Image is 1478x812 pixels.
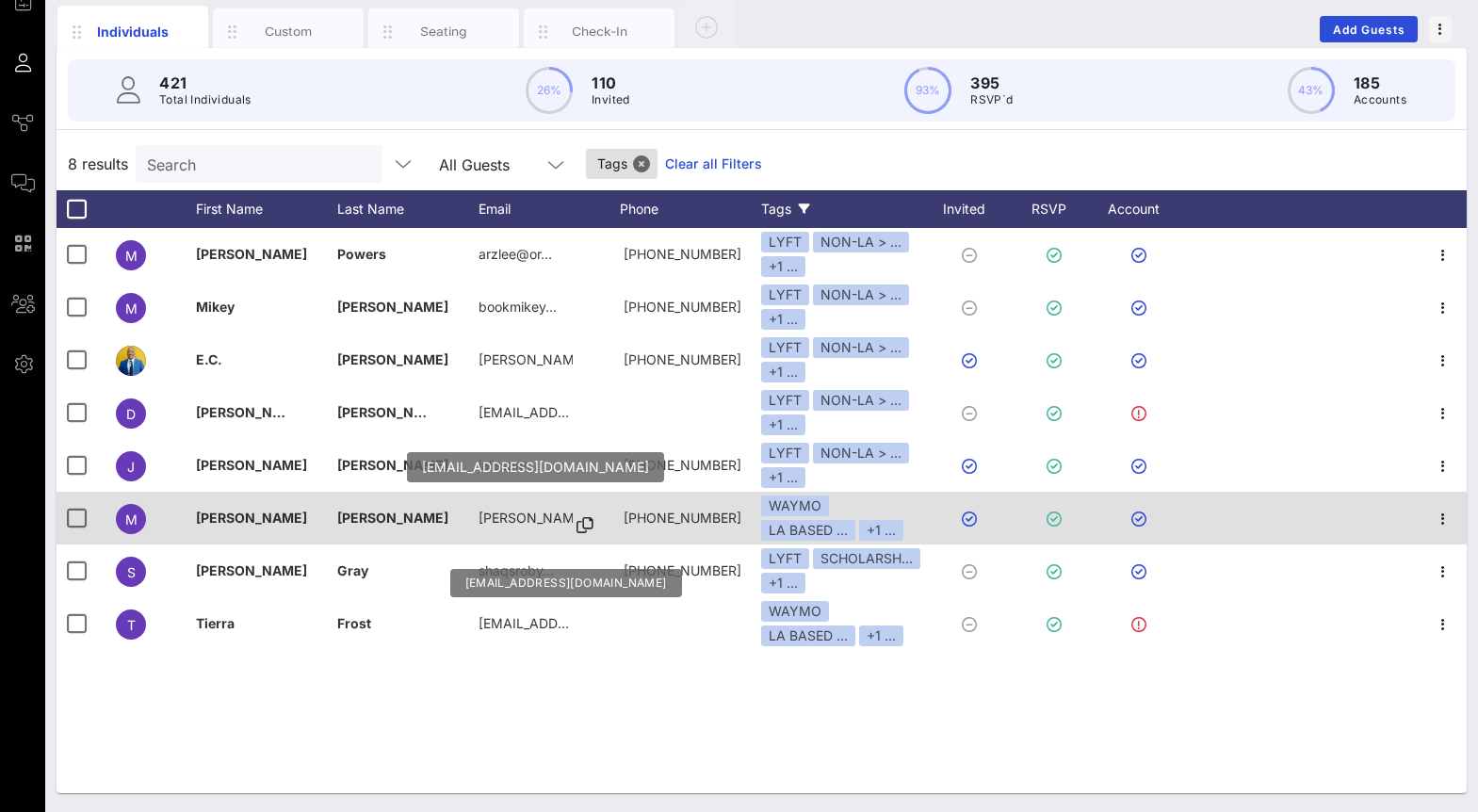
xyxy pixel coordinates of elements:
[196,246,307,262] span: [PERSON_NAME]
[761,625,855,646] div: LA BASED …
[761,309,805,330] div: +1 ...
[624,457,741,473] span: +17146814702
[761,573,805,593] div: +1 ...
[624,351,741,367] span: +17864234866
[479,615,814,631] span: [EMAIL_ADDRESS][PERSON_NAME][DOMAIN_NAME]
[196,299,235,315] span: Mikey
[337,246,386,262] span: Powers
[196,562,307,578] span: [PERSON_NAME]
[1354,90,1406,109] p: Accounts
[970,72,1013,94] p: 395
[479,492,573,544] p: [PERSON_NAME]…
[761,467,805,488] div: +1 ...
[125,512,138,528] span: M
[196,615,235,631] span: Tierra
[592,72,630,94] p: 110
[761,284,809,305] div: LYFT
[921,190,1025,228] div: Invited
[127,617,136,633] span: T
[1025,190,1091,228] div: RSVP
[196,351,222,367] span: E.C.
[68,153,128,175] span: 8 results
[439,156,510,173] div: All Guests
[337,299,448,315] span: [PERSON_NAME]
[813,232,909,252] div: NON-LA > …
[813,284,909,305] div: NON-LA > …
[196,190,337,228] div: First Name
[624,510,741,526] span: +17185367087
[125,300,138,317] span: M
[624,562,741,578] span: +13124090998
[337,190,479,228] div: Last Name
[479,333,573,386] p: [PERSON_NAME]…
[761,414,805,435] div: +1 ...
[479,439,538,492] p: jalissaar…
[1332,23,1406,37] span: Add Guests
[620,190,761,228] div: Phone
[337,351,448,367] span: [PERSON_NAME]
[159,72,252,94] p: 421
[402,23,486,41] div: Seating
[761,256,805,277] div: +1 ...
[813,548,920,569] div: SCHOLARSH…
[127,564,136,580] span: S
[1354,72,1406,94] p: 185
[633,155,650,172] button: Close
[624,299,741,315] span: +17087056531
[761,232,809,252] div: LYFT
[127,459,135,475] span: J
[761,495,829,516] div: WAYMO
[761,443,809,463] div: LYFT
[592,90,630,109] p: Invited
[337,457,448,473] span: [PERSON_NAME]
[597,149,646,179] span: Tags
[479,228,552,281] p: arzlee@or…
[337,510,448,526] span: [PERSON_NAME]
[91,22,175,41] div: Individuals
[859,625,903,646] div: +1 ...
[665,154,762,174] a: Clear all Filters
[813,337,909,358] div: NON-LA > …
[428,145,578,183] div: All Guests
[624,246,741,262] span: +19108495549
[1091,190,1194,228] div: Account
[761,520,855,541] div: LA BASED …
[761,601,829,622] div: WAYMO
[196,457,307,473] span: [PERSON_NAME]
[126,406,136,422] span: D
[196,404,307,420] span: [PERSON_NAME]
[558,23,642,41] div: Check-In
[970,90,1013,109] p: RSVP`d
[337,404,448,420] span: [PERSON_NAME]
[761,362,805,382] div: +1 ...
[479,544,554,597] p: shaqsroby…
[479,190,620,228] div: Email
[761,390,809,411] div: LYFT
[761,548,809,569] div: LYFT
[813,443,909,463] div: NON-LA > …
[479,281,557,333] p: bookmikey…
[813,390,909,411] div: NON-LA > …
[196,510,307,526] span: [PERSON_NAME]
[337,615,371,631] span: Frost
[247,23,331,41] div: Custom
[479,404,706,420] span: [EMAIL_ADDRESS][DOMAIN_NAME]
[761,337,809,358] div: LYFT
[1320,16,1418,42] button: Add Guests
[125,248,138,264] span: M
[337,562,368,578] span: Gray
[761,190,921,228] div: Tags
[859,520,903,541] div: +1 ...
[159,90,252,109] p: Total Individuals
